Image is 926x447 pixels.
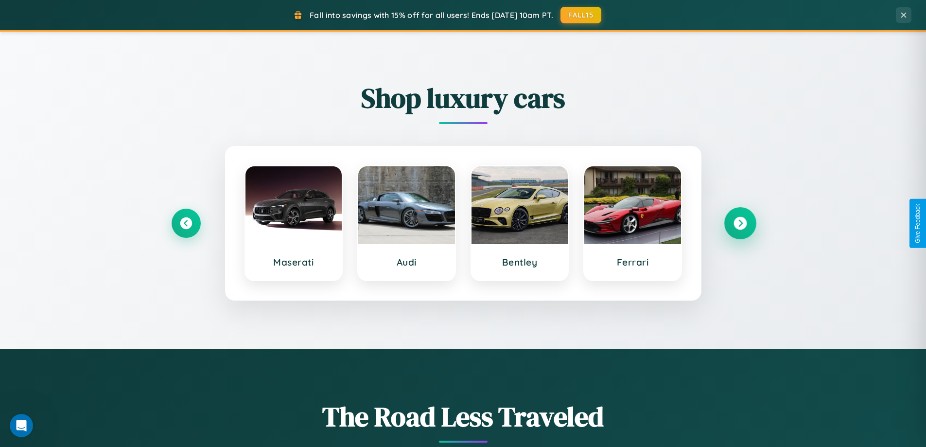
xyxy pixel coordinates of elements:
[255,256,332,268] h3: Maserati
[368,256,445,268] h3: Audi
[914,204,921,243] div: Give Feedback
[172,79,755,117] h2: Shop luxury cars
[172,398,755,435] h1: The Road Less Traveled
[310,10,553,20] span: Fall into savings with 15% off for all users! Ends [DATE] 10am PT.
[10,414,33,437] iframe: Intercom live chat
[594,256,671,268] h3: Ferrari
[560,7,601,23] button: FALL15
[481,256,559,268] h3: Bentley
